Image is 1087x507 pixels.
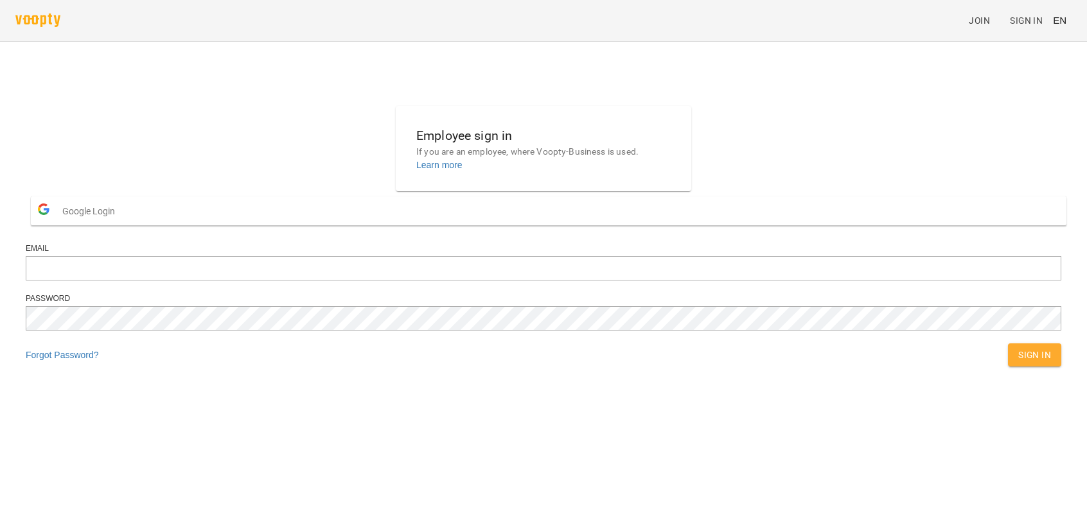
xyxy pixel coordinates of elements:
span: Join [969,13,990,28]
span: Sign In [1018,347,1051,363]
button: Google Login [31,196,1066,225]
a: Learn more [416,160,463,170]
a: Sign In [1005,9,1048,32]
img: voopty.png [15,13,60,27]
button: EN [1048,8,1072,32]
button: Sign In [1008,343,1061,366]
h6: Employee sign in [416,126,671,146]
p: If you are an employee, where Voopty-Business is used. [416,146,671,159]
a: Join [964,9,1005,32]
div: Password [26,293,1061,304]
a: Forgot Password? [26,350,99,360]
div: Email [26,243,1061,254]
span: Google Login [62,198,121,224]
span: EN [1053,13,1066,27]
span: Sign In [1010,13,1043,28]
button: Employee sign inIf you are an employee, where Voopty-Business is used.Learn more [406,116,681,182]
